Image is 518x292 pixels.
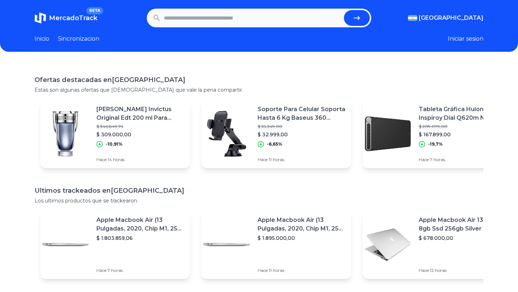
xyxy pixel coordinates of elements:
a: Featured imageApple Macbook Air 13 Core I5 8gb Ssd 256gb Silver$ 678.000,00Hace 12 horas [363,210,512,279]
h1: Ofertas destacadas en [GEOGRAPHIC_DATA] [35,75,483,85]
button: Iniciar sesion [448,35,483,43]
button: [GEOGRAPHIC_DATA] [408,14,483,22]
p: Apple Macbook Air 13 Core I5 8gb Ssd 256gb Silver [419,216,506,233]
p: Hace 11 horas [258,268,345,273]
span: BETA [86,7,103,14]
img: Featured image [363,219,413,270]
p: $ 1.895.000,00 [258,234,345,242]
span: MercadoTrack [49,14,97,22]
p: Hace 11 horas [258,157,345,163]
p: $ 32.999,00 [258,131,345,138]
a: Inicio [35,35,49,43]
img: MercadoTrack [35,12,46,24]
a: Featured imageApple Macbook Air (13 Pulgadas, 2020, Chip M1, 256 Gb De Ssd, 8 Gb De Ram) - Plata$... [201,210,351,279]
a: Featured imageSoporte Para Celular Soporta Hasta 6 Kg Baseus 360 Ajustable$ 35.349,00$ 32.999,00-... [201,99,351,168]
a: MercadoTrackBETA [35,12,97,24]
img: Featured image [40,109,91,159]
p: Soporte Para Celular Soporta Hasta 6 Kg Baseus 360 Ajustable [258,105,345,122]
a: Featured imageTableta Gráfica Huion Inspiroy Dial Q620m Negra$ 209.079,00$ 167.899,00-19,7%Hace 7... [363,99,512,168]
p: $ 35.349,00 [258,124,345,129]
img: Featured image [363,109,413,159]
a: Featured imageApple Macbook Air (13 Pulgadas, 2020, Chip M1, 256 Gb De Ssd, 8 Gb De Ram) - Plata$... [40,210,190,279]
h1: Ultimos trackeados en [GEOGRAPHIC_DATA] [35,186,483,196]
p: $ 167.899,00 [419,131,506,138]
p: -6,65% [267,141,282,147]
p: $ 678.000,00 [419,234,506,242]
p: $ 209.079,00 [419,124,506,129]
p: $ 309.000,00 [96,131,184,138]
img: Featured image [201,219,252,270]
p: [PERSON_NAME] Invictus Original Edt 200 ml Para Hombre [96,105,184,122]
p: -19,7% [428,141,443,147]
img: Featured image [40,219,91,270]
a: Sincronizacion [58,35,99,43]
p: $ 346.849,74 [96,124,184,129]
a: Featured image[PERSON_NAME] Invictus Original Edt 200 ml Para Hombre$ 346.849,74$ 309.000,00-10,9... [40,99,190,168]
img: Featured image [201,109,252,159]
p: Tableta Gráfica Huion Inspiroy Dial Q620m Negra [419,105,506,122]
p: Los ultimos productos que se trackearon. [35,197,483,204]
span: [GEOGRAPHIC_DATA] [419,14,483,22]
p: $ 1.803.859,06 [96,234,184,242]
p: Hace 7 horas [96,268,184,273]
p: Hace 12 horas [419,268,506,273]
p: Hace 14 horas [96,157,184,163]
p: Hace 7 horas [419,157,506,163]
p: -10,91% [106,141,123,147]
p: Apple Macbook Air (13 Pulgadas, 2020, Chip M1, 256 Gb De Ssd, 8 Gb De Ram) - Plata [258,216,345,233]
img: Argentina [408,15,417,21]
p: Estas son algunas ofertas que [DEMOGRAPHIC_DATA] que vale la pena compartir. [35,86,483,93]
p: Apple Macbook Air (13 Pulgadas, 2020, Chip M1, 256 Gb De Ssd, 8 Gb De Ram) - Plata [96,216,184,233]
